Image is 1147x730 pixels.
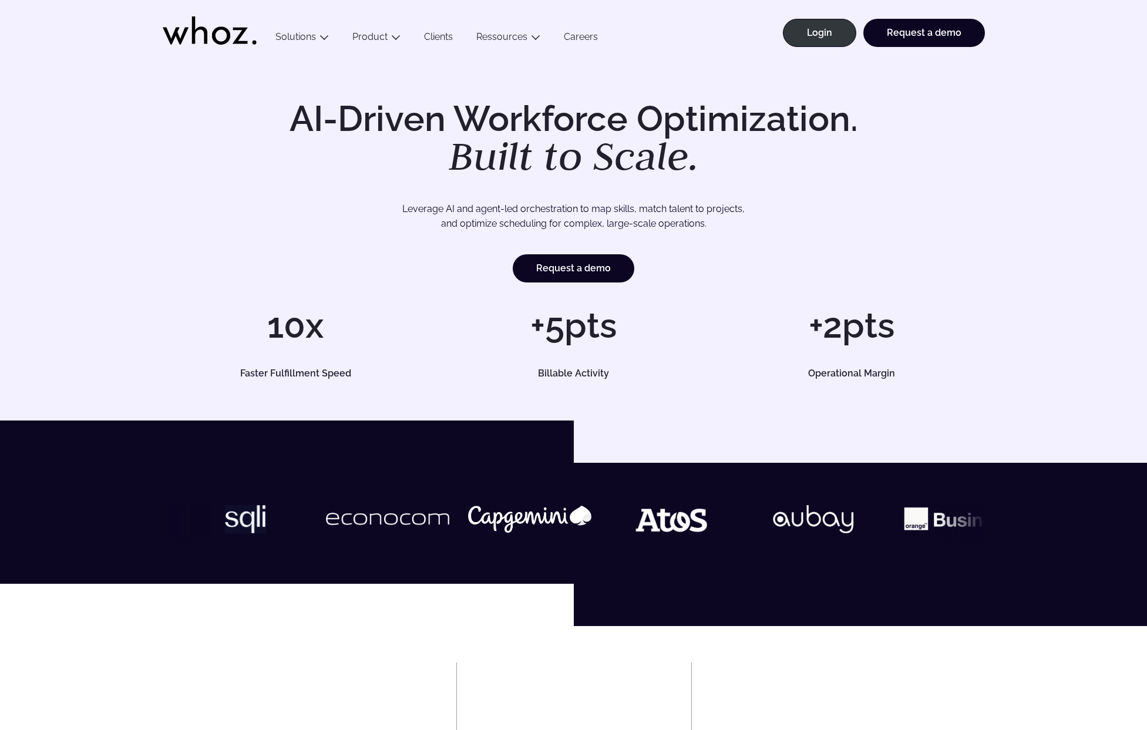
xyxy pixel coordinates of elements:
[440,308,707,343] h1: +5pts
[176,369,415,378] h5: Faster Fulfillment Speed
[341,31,412,47] button: Product
[412,31,465,47] a: Clients
[513,254,634,282] a: Request a demo
[273,101,874,176] h1: AI-Driven Workforce Optimization.
[476,31,527,42] a: Ressources
[718,308,984,343] h1: +2pts
[204,201,944,231] p: Leverage AI and agent-led orchestration to map skills, match talent to projects, and optimize sch...
[783,19,856,47] a: Login
[449,130,699,181] em: Built to Scale.
[264,31,341,47] button: Solutions
[732,369,971,378] h5: Operational Margin
[863,19,985,47] a: Request a demo
[163,308,429,343] h1: 10x
[552,31,610,47] a: Careers
[465,31,552,47] button: Ressources
[454,369,694,378] h5: Billable Activity
[352,31,388,42] a: Product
